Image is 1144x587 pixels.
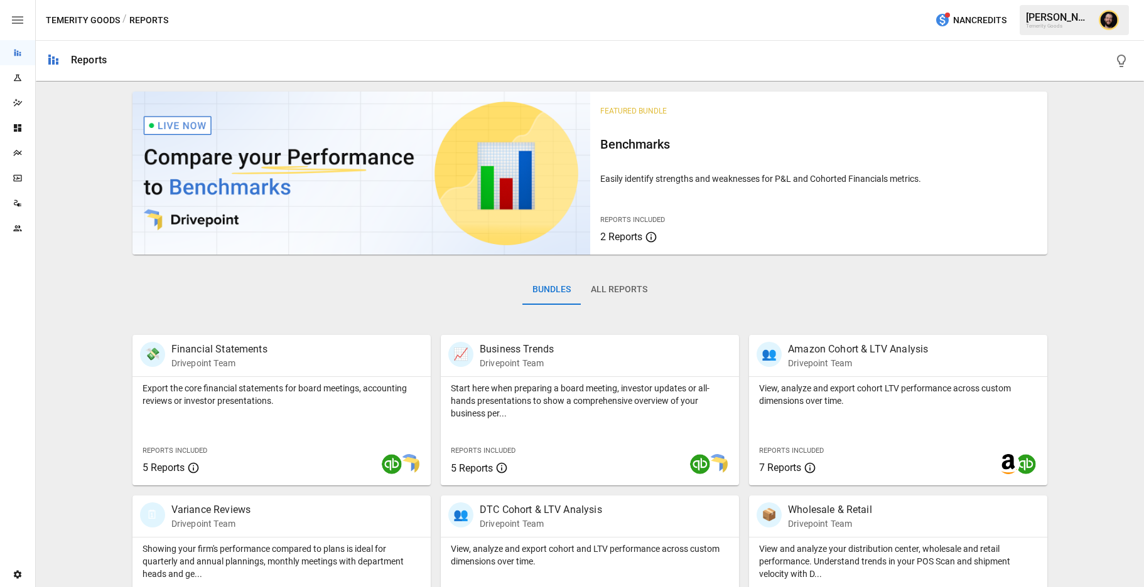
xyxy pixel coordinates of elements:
[448,342,473,367] div: 📈
[1091,3,1126,38] button: Ciaran Nugent
[143,462,185,473] span: 5 Reports
[71,54,107,66] div: Reports
[382,454,402,474] img: quickbooks
[451,542,729,568] p: View, analyze and export cohort and LTV performance across custom dimensions over time.
[600,216,665,224] span: Reports Included
[143,542,421,580] p: Showing your firm's performance compared to plans is ideal for quarterly and annual plannings, mo...
[708,454,728,474] img: smart model
[1016,454,1036,474] img: quickbooks
[140,342,165,367] div: 💸
[46,13,120,28] button: Temerity Goods
[581,275,657,305] button: All Reports
[143,447,207,455] span: Reports Included
[480,517,602,530] p: Drivepoint Team
[1026,23,1091,29] div: Temerity Goods
[998,454,1018,474] img: amazon
[690,454,710,474] img: quickbooks
[930,9,1012,32] button: NaNCredits
[600,172,1038,185] p: Easily identify strengths and weaknesses for P&L and Cohorted Financials metrics.
[399,454,419,474] img: smart model
[788,502,872,517] p: Wholesale & Retail
[480,357,554,369] p: Drivepoint Team
[451,382,729,420] p: Start here when preparing a board meeting, investor updates or all-hands presentations to show a ...
[1026,11,1091,23] div: [PERSON_NAME]
[600,134,1038,154] h6: Benchmarks
[451,462,493,474] span: 5 Reports
[1099,10,1119,30] img: Ciaran Nugent
[140,502,165,527] div: 🗓
[171,342,267,357] p: Financial Statements
[757,342,782,367] div: 👥
[788,517,872,530] p: Drivepoint Team
[451,447,515,455] span: Reports Included
[759,462,801,473] span: 7 Reports
[759,542,1037,580] p: View and analyze your distribution center, wholesale and retail performance. Understand trends in...
[448,502,473,527] div: 👥
[788,342,928,357] p: Amazon Cohort & LTV Analysis
[171,517,251,530] p: Drivepoint Team
[759,447,824,455] span: Reports Included
[600,231,642,243] span: 2 Reports
[171,357,267,369] p: Drivepoint Team
[953,13,1006,28] span: NaN Credits
[143,382,421,407] p: Export the core financial statements for board meetings, accounting reviews or investor presentat...
[522,275,581,305] button: Bundles
[788,357,928,369] p: Drivepoint Team
[171,502,251,517] p: Variance Reviews
[132,92,590,255] img: video thumbnail
[600,107,667,115] span: Featured Bundle
[480,502,602,517] p: DTC Cohort & LTV Analysis
[480,342,554,357] p: Business Trends
[122,13,127,28] div: /
[757,502,782,527] div: 📦
[759,382,1037,407] p: View, analyze and export cohort LTV performance across custom dimensions over time.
